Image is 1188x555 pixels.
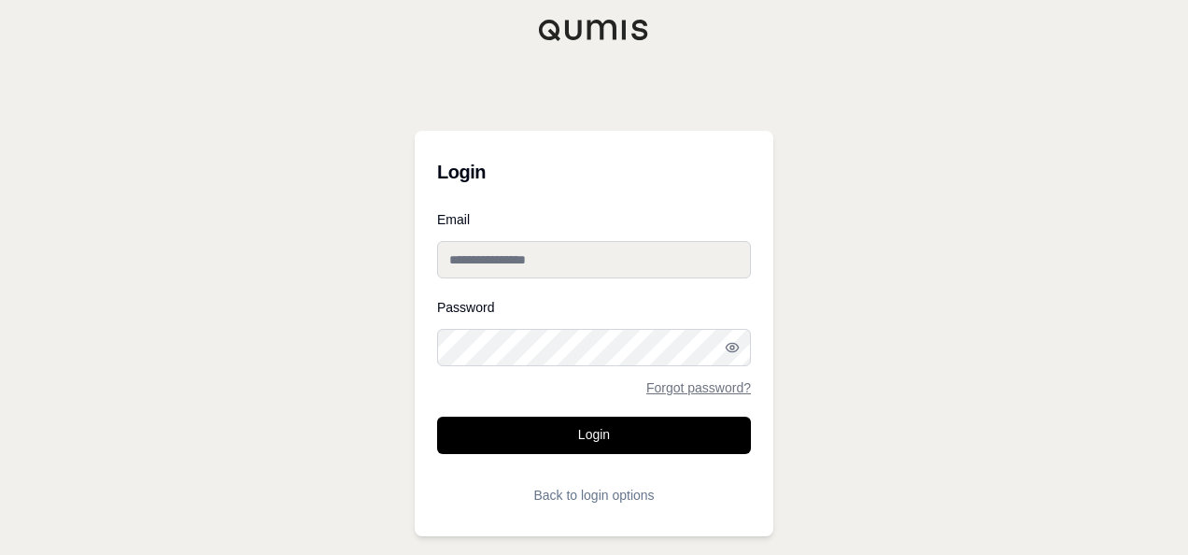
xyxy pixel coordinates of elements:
[646,381,751,394] a: Forgot password?
[437,301,751,314] label: Password
[437,417,751,454] button: Login
[437,477,751,514] button: Back to login options
[437,213,751,226] label: Email
[538,19,650,41] img: Qumis
[437,153,751,191] h3: Login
